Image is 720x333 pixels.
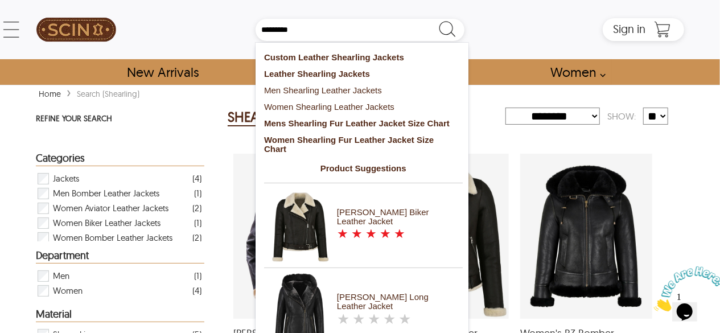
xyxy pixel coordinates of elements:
span: 1 [5,5,9,14]
div: Search (shearling) [74,88,142,100]
label: 3 rating [368,314,380,328]
a: Shop Women Leather Jackets [537,59,612,85]
a: Celia Shearling Biker Leather Jacket [264,183,457,268]
div: ( 4 ) [192,171,201,186]
a: Home [36,89,64,99]
div: Show: [600,106,643,126]
div: Filter Jackets shearling [36,171,201,186]
div: Men Shearling Leather Jackets [264,86,457,95]
a: Men Shearling Leather Jackets [264,84,457,101]
div: ( 1 ) [194,269,201,283]
div: [PERSON_NAME] Biker Leather Jacket [337,208,456,226]
span: Jackets [53,171,79,186]
span: › [67,82,71,102]
strong: Mens Shearling Fur Leather Jacket Size Chart [264,118,450,128]
a: Women Shearling Leather Jackets [264,101,457,117]
img: Celia Shearling Biker Leather Jacket [270,188,330,262]
div: [PERSON_NAME] Long Leather Jacket [337,293,456,311]
a: Sign in [613,26,645,35]
div: Filter Men shearling [36,269,201,283]
span: Women Aviator Leather Jackets [53,201,168,216]
div: ( 4 ) [192,283,201,298]
div: Filter Women Aviator Leather Jackets shearling [36,201,201,216]
div: Heading Filter shearling by Department [36,250,204,264]
label: Product Suggestions [267,161,460,181]
p: REFINE YOUR SEARCH [36,110,204,128]
div: Filter Women shearling [36,283,201,298]
iframe: chat widget [649,262,720,316]
div: Filter Women Biker Leather Jackets shearling [36,216,201,231]
div: Filter Women Bomber Leather Jackets shearling [36,231,201,245]
a: Women Shearling Fur Leather Jacket Size Chart [264,134,457,159]
label: 3 rating [365,229,377,243]
a: SCIN [36,6,117,54]
img: Chat attention grabber [5,5,75,50]
li: Product Suggestions [264,159,463,183]
div: ( 2 ) [192,231,201,245]
label: 4 rating [380,229,391,243]
div: shearling 5 Results Found [228,106,492,129]
label: 1 rating [337,229,348,243]
div: Heading Filter shearling by Categories [36,153,204,166]
span: Men Bomber Leather Jackets [53,186,159,201]
label: 4 rating [383,314,396,328]
h2: SHEARLING [228,108,296,126]
label: 5 rating [394,229,405,243]
span: Sign in [613,22,645,36]
strong: Leather Shearling Jackets [264,69,370,79]
div: ( 2 ) [192,201,201,215]
div: Women Shearling Leather Jackets [264,102,457,112]
a: Custom Leather Shearling Jackets [264,51,457,68]
span: Women Bomber Leather Jackets [53,231,172,245]
label: 2 rating [352,314,365,328]
div: ( 1 ) [194,186,201,200]
strong: Women Shearling Fur Leather Jacket Size Chart [264,135,434,154]
span: Men [53,269,69,283]
span: Women Biker Leather Jackets [53,216,161,231]
div: Heading Filter shearling by Material [36,309,204,322]
label: 1 rating [337,314,349,328]
a: Mens Shearling Fur Leather Jacket Size Chart [264,117,457,134]
strong: Custom Leather Shearling Jackets [264,52,404,62]
label: 5 rating [398,314,411,328]
img: SCIN [36,6,116,54]
a: Shopping Cart [651,21,674,38]
a: Shop New Arrivals [114,59,211,85]
label: 2 rating [351,229,363,243]
div: ( 1 ) [194,216,201,230]
span: Women [53,283,83,298]
a: Leather Shearling Jackets [264,68,457,84]
div: Filter Men Bomber Leather Jackets shearling [36,186,201,201]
